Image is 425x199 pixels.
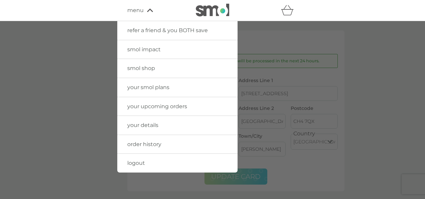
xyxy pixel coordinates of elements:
span: order history [127,141,161,147]
img: smol [196,4,229,16]
a: your upcoming orders [117,97,238,116]
span: smol shop [127,65,155,71]
a: logout [117,154,238,173]
a: order history [117,135,238,154]
a: your smol plans [117,78,238,97]
a: smol shop [117,59,238,78]
span: smol impact [127,46,161,53]
span: your details [127,122,158,128]
span: refer a friend & you BOTH save [127,27,208,34]
div: basket [281,4,298,17]
a: smol impact [117,40,238,59]
span: logout [127,160,145,166]
a: refer a friend & you BOTH save [117,21,238,40]
span: your upcoming orders [127,103,187,110]
span: menu [127,6,144,15]
span: your smol plans [127,84,169,90]
a: your details [117,116,238,135]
